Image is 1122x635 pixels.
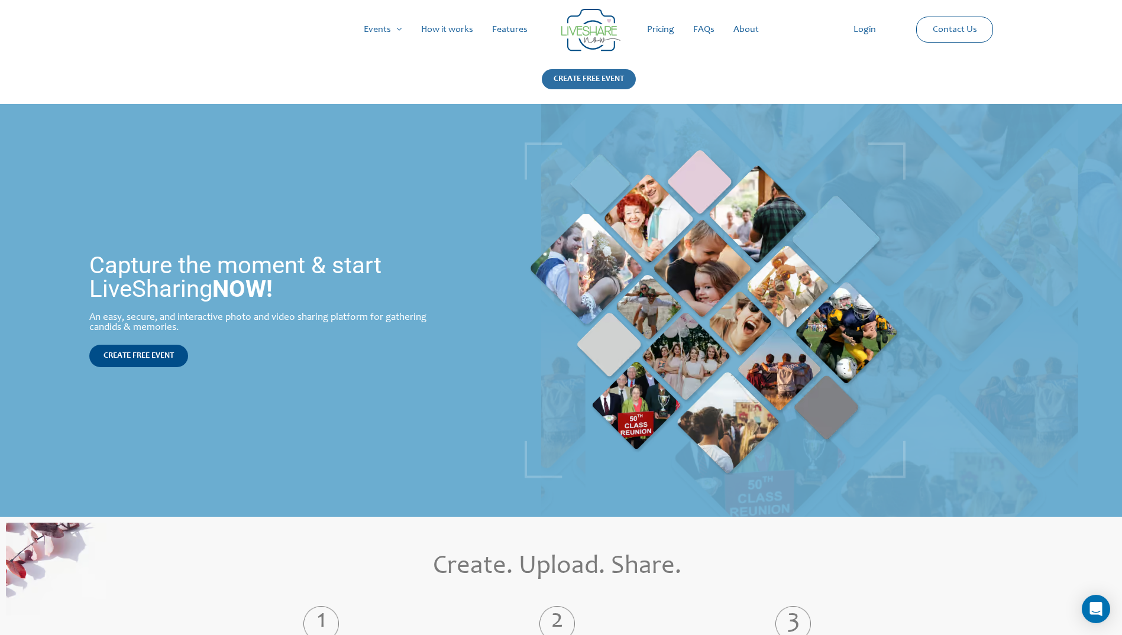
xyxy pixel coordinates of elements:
a: About [724,11,768,48]
label: 2 [459,615,655,633]
a: FAQs [684,11,724,48]
nav: Site Navigation [21,11,1101,48]
a: CREATE FREE EVENT [542,69,636,104]
span: Create. Upload. Share. [433,554,681,580]
a: Events [354,11,412,48]
a: Features [483,11,537,48]
a: CREATE FREE EVENT [89,345,188,367]
h1: Capture the moment & start LiveSharing [89,254,448,301]
img: | Live Photo Slideshow for Events | Create Free Events Album for Any Occasion [525,142,906,478]
a: How it works [412,11,483,48]
a: Pricing [638,11,684,48]
a: Login [844,11,885,48]
div: Open Intercom Messenger [1082,595,1110,623]
img: LiveShare logo - Capture & Share Event Memories | Live Photo Slideshow for Events | Create Free E... [561,9,620,51]
label: 1 [223,615,419,633]
strong: NOW! [212,275,273,303]
a: Contact Us [923,17,987,42]
img: Online Photo Sharing | Live Photo Slideshow for Events | Create Free Events Album for Any Occasion [6,523,106,615]
div: CREATE FREE EVENT [542,69,636,89]
div: An easy, secure, and interactive photo and video sharing platform for gathering candids & memories. [89,313,448,333]
span: CREATE FREE EVENT [104,352,174,360]
label: 3 [695,615,891,633]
